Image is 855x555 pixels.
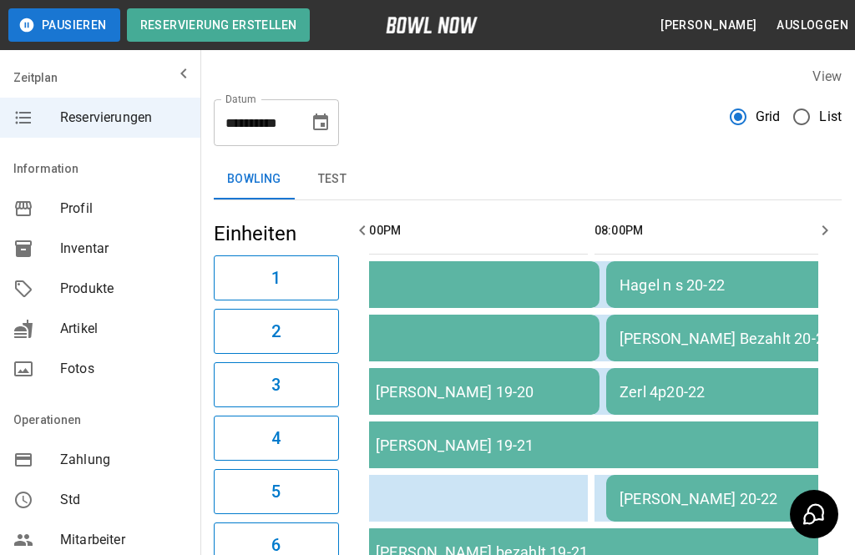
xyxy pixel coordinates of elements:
button: Reservierung erstellen [127,8,311,42]
h6: 3 [271,371,281,398]
span: Std [60,490,187,510]
h6: 1 [271,265,281,291]
span: List [819,107,842,127]
span: Artikel [60,319,187,339]
div: inventory tabs [214,159,842,199]
h5: Einheiten [214,220,339,247]
button: 5 [214,469,339,514]
button: Ausloggen [770,10,855,41]
span: Grid [756,107,781,127]
button: test [295,159,370,199]
span: Fotos [60,359,187,379]
div: [PERSON_NAME] 19-21 [376,436,830,454]
span: Produkte [60,279,187,299]
button: [PERSON_NAME] [654,10,763,41]
button: Choose date, selected date is 6. Sep. 2025 [304,106,337,139]
div: [PERSON_NAME] 19-20 [376,383,586,401]
button: 1 [214,255,339,300]
button: 4 [214,416,339,461]
h6: 2 [271,318,281,345]
span: Mitarbeiter [60,530,187,550]
span: Reservierungen [60,108,187,128]
span: Zahlung [60,450,187,470]
h6: 5 [271,478,281,505]
button: 3 [214,362,339,407]
button: Pausieren [8,8,120,42]
span: Inventar [60,239,187,259]
button: 2 [214,309,339,354]
img: logo [386,17,478,33]
h6: 4 [271,425,281,452]
button: Bowling [214,159,295,199]
label: View [812,68,842,84]
span: Profil [60,199,187,219]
